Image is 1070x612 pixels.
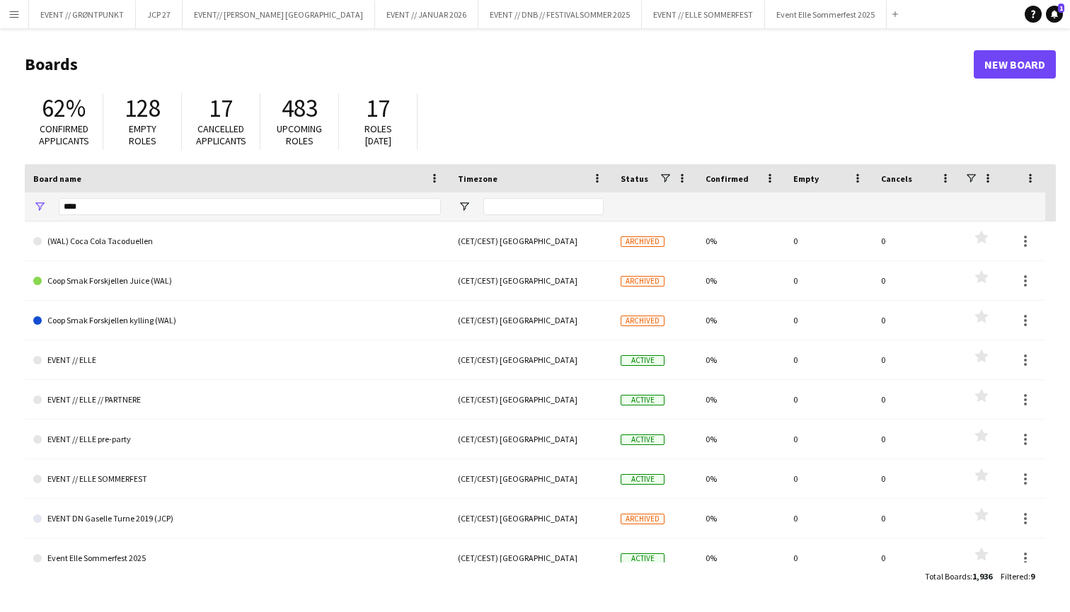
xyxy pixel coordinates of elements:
[873,340,960,379] div: 0
[785,499,873,538] div: 0
[621,316,665,326] span: Archived
[125,93,161,124] span: 128
[129,122,156,147] span: Empty roles
[1001,571,1028,582] span: Filtered
[458,200,471,213] button: Open Filter Menu
[873,221,960,260] div: 0
[765,1,887,28] button: Event Elle Sommerfest 2025
[136,1,183,28] button: JCP 27
[33,173,81,184] span: Board name
[621,395,665,405] span: Active
[458,173,497,184] span: Timezone
[33,499,441,538] a: EVENT DN Gaselle Turne 2019 (JCP)
[621,173,648,184] span: Status
[785,340,873,379] div: 0
[642,1,765,28] button: EVENT // ELLE SOMMERFEST
[277,122,322,147] span: Upcoming roles
[478,1,642,28] button: EVENT // DNB // FESTIVALSOMMER 2025
[785,261,873,300] div: 0
[621,434,665,445] span: Active
[449,420,612,458] div: (CET/CEST) [GEOGRAPHIC_DATA]
[697,420,785,458] div: 0%
[33,538,441,578] a: Event Elle Sommerfest 2025
[59,198,441,215] input: Board name Filter Input
[621,355,665,366] span: Active
[621,276,665,287] span: Archived
[183,1,375,28] button: EVENT// [PERSON_NAME] [GEOGRAPHIC_DATA]
[706,173,749,184] span: Confirmed
[697,221,785,260] div: 0%
[697,459,785,498] div: 0%
[697,261,785,300] div: 0%
[621,236,665,247] span: Archived
[449,499,612,538] div: (CET/CEST) [GEOGRAPHIC_DATA]
[42,93,86,124] span: 62%
[1001,562,1035,590] div: :
[697,301,785,340] div: 0%
[1046,6,1063,23] a: 1
[33,221,441,261] a: (WAL) Coca Cola Tacoduellen
[33,459,441,499] a: EVENT // ELLE SOMMERFEST
[375,1,478,28] button: EVENT // JANUAR 2026
[785,301,873,340] div: 0
[449,221,612,260] div: (CET/CEST) [GEOGRAPHIC_DATA]
[449,261,612,300] div: (CET/CEST) [GEOGRAPHIC_DATA]
[873,499,960,538] div: 0
[196,122,246,147] span: Cancelled applicants
[621,474,665,485] span: Active
[881,173,912,184] span: Cancels
[785,380,873,419] div: 0
[449,538,612,577] div: (CET/CEST) [GEOGRAPHIC_DATA]
[697,499,785,538] div: 0%
[33,261,441,301] a: Coop Smak Forskjellen Juice (WAL)
[39,122,89,147] span: Confirmed applicants
[873,538,960,577] div: 0
[925,562,992,590] div: :
[621,514,665,524] span: Archived
[873,380,960,419] div: 0
[364,122,392,147] span: Roles [DATE]
[33,380,441,420] a: EVENT // ELLE // PARTNERE
[925,571,970,582] span: Total Boards
[25,54,974,75] h1: Boards
[449,380,612,419] div: (CET/CEST) [GEOGRAPHIC_DATA]
[1058,4,1064,13] span: 1
[697,538,785,577] div: 0%
[33,301,441,340] a: Coop Smak Forskjellen kylling (WAL)
[209,93,233,124] span: 17
[282,93,318,124] span: 483
[873,301,960,340] div: 0
[972,571,992,582] span: 1,936
[449,340,612,379] div: (CET/CEST) [GEOGRAPHIC_DATA]
[793,173,819,184] span: Empty
[33,200,46,213] button: Open Filter Menu
[697,340,785,379] div: 0%
[974,50,1056,79] a: New Board
[873,420,960,458] div: 0
[873,261,960,300] div: 0
[873,459,960,498] div: 0
[449,301,612,340] div: (CET/CEST) [GEOGRAPHIC_DATA]
[697,380,785,419] div: 0%
[785,420,873,458] div: 0
[1030,571,1035,582] span: 9
[449,459,612,498] div: (CET/CEST) [GEOGRAPHIC_DATA]
[621,553,665,564] span: Active
[33,340,441,380] a: EVENT // ELLE
[785,459,873,498] div: 0
[785,538,873,577] div: 0
[29,1,136,28] button: EVENT // GRØNTPUNKT
[33,420,441,459] a: EVENT // ELLE pre-party
[785,221,873,260] div: 0
[483,198,604,215] input: Timezone Filter Input
[366,93,390,124] span: 17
